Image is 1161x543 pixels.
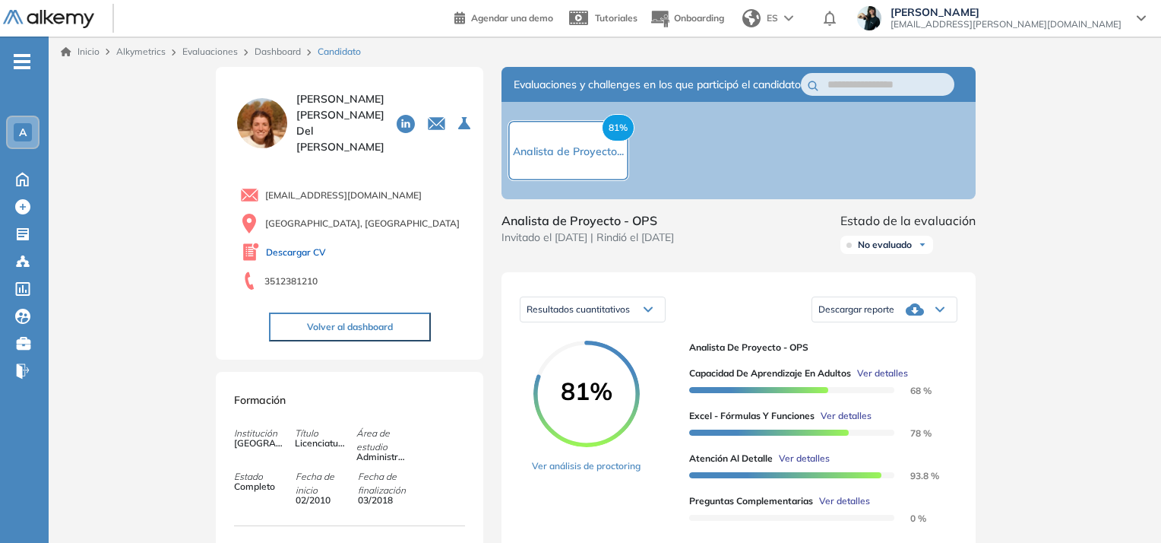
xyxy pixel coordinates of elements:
span: Candidato [318,45,361,59]
span: Alkymetrics [116,46,166,57]
button: Ver detalles [851,367,908,380]
span: Ver detalles [819,494,870,508]
span: [GEOGRAPHIC_DATA], [GEOGRAPHIC_DATA] [265,217,460,230]
a: Agendar una demo [454,8,553,26]
img: Logo [3,10,94,29]
a: Dashboard [255,46,301,57]
span: Capacidad de Aprendizaje en Adultos [689,367,851,380]
span: Estado [234,470,295,484]
span: Estado de la evaluación [840,211,976,230]
span: Resultados cuantitativos [527,303,630,315]
span: Analista de Proyecto - OPS [501,211,674,230]
span: Completo [234,480,286,494]
span: Invitado el [DATE] | Rindió el [DATE] [501,230,674,246]
span: 81% [602,114,634,141]
span: Analista de Proyecto - OPS [689,341,945,354]
span: No evaluado [858,239,912,251]
span: 03/2018 [358,494,410,507]
span: Ver detalles [779,452,830,465]
img: Ícono de flecha [918,240,927,249]
span: Formación [234,393,286,407]
a: Ver análisis de proctoring [532,459,641,473]
span: ES [767,11,778,25]
span: Fecha de finalización [358,470,419,497]
span: Licenciatura en Administracion [295,437,346,450]
span: [GEOGRAPHIC_DATA] [234,437,286,450]
button: Onboarding [650,2,724,35]
span: Onboarding [674,12,724,24]
span: Evaluaciones y challenges en los que participó el candidato [514,77,801,93]
span: [EMAIL_ADDRESS][DOMAIN_NAME] [265,189,422,202]
span: Institución [234,427,295,440]
img: arrow [784,15,793,21]
span: 81% [533,379,640,403]
span: Excel - Fórmulas y Funciones [689,409,815,423]
span: Fecha de inicio [296,470,356,497]
span: Tutoriales [595,12,637,24]
span: Título [295,427,356,440]
button: Ver detalles [815,409,872,423]
span: [PERSON_NAME] [891,6,1121,18]
img: world [742,9,761,27]
span: Área de estudio [356,427,417,454]
span: A [19,126,27,138]
span: 68 % [892,385,932,396]
span: 0 % [892,513,926,524]
button: Ver detalles [813,494,870,508]
span: Descargar reporte [818,303,894,316]
span: Administración de empresas [356,450,408,464]
span: 78 % [892,427,932,439]
span: Atención al detalle [689,452,773,465]
span: Preguntas complementarias [689,494,813,508]
span: [EMAIL_ADDRESS][PERSON_NAME][DOMAIN_NAME] [891,18,1121,30]
span: 02/2010 [296,494,347,507]
i: - [14,60,30,63]
span: 93.8 % [892,470,939,481]
a: Inicio [61,45,100,59]
button: Volver al dashboard [269,313,431,341]
span: Analista de Proyecto... [513,144,624,158]
span: Ver detalles [857,367,908,380]
span: 3512381210 [264,275,318,288]
span: Ver detalles [821,409,872,423]
span: Agendar una demo [471,12,553,24]
span: [PERSON_NAME] [PERSON_NAME] del [PERSON_NAME] [296,91,384,155]
img: PROFILE_MENU_LOGO_USER [234,95,290,151]
a: Descargar CV [266,246,326,259]
a: Evaluaciones [182,46,238,57]
button: Ver detalles [773,452,830,465]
